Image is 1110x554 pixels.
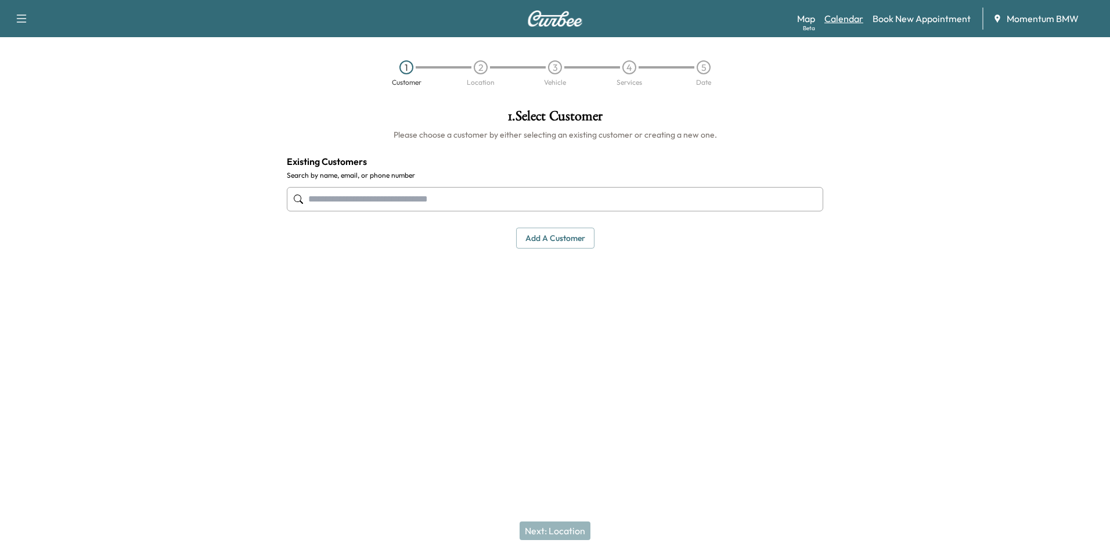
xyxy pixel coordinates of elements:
[797,12,815,26] a: MapBeta
[824,12,863,26] a: Calendar
[399,60,413,74] div: 1
[548,60,562,74] div: 3
[873,12,971,26] a: Book New Appointment
[516,228,594,249] button: Add a customer
[527,10,583,27] img: Curbee Logo
[392,79,421,86] div: Customer
[287,109,823,129] h1: 1 . Select Customer
[697,60,711,74] div: 5
[1007,12,1079,26] span: Momentum BMW
[622,60,636,74] div: 4
[696,79,711,86] div: Date
[617,79,642,86] div: Services
[803,24,815,33] div: Beta
[474,60,488,74] div: 2
[544,79,566,86] div: Vehicle
[287,129,823,141] h6: Please choose a customer by either selecting an existing customer or creating a new one.
[287,154,823,168] h4: Existing Customers
[467,79,495,86] div: Location
[287,171,823,180] label: Search by name, email, or phone number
